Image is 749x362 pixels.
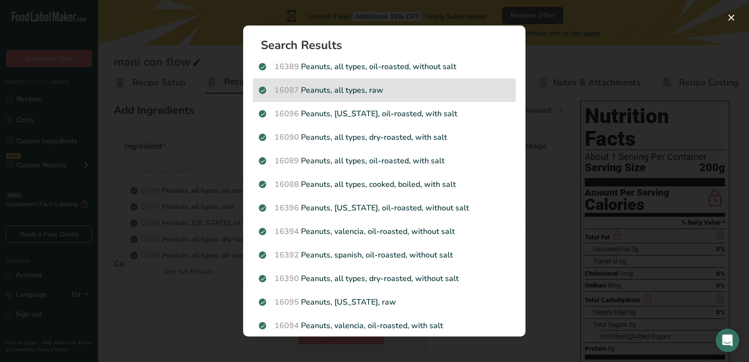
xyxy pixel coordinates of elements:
[275,85,299,96] span: 16087
[275,61,299,72] span: 16389
[259,155,510,167] p: Peanuts, all types, oil-roasted, with salt
[259,273,510,284] p: Peanuts, all types, dry-roasted, without salt
[275,320,299,331] span: 16094
[261,39,516,51] h1: Search Results
[275,250,299,260] span: 16392
[275,273,299,284] span: 16390
[259,320,510,332] p: Peanuts, valencia, oil-roasted, with salt
[259,296,510,308] p: Peanuts, [US_STATE], raw
[259,61,510,73] p: Peanuts, all types, oil-roasted, without salt
[259,179,510,190] p: Peanuts, all types, cooked, boiled, with salt
[259,249,510,261] p: Peanuts, spanish, oil-roasted, without salt
[275,226,299,237] span: 16394
[259,84,510,96] p: Peanuts, all types, raw
[259,108,510,120] p: Peanuts, [US_STATE], oil-roasted, with salt
[275,155,299,166] span: 16089
[275,179,299,190] span: 16088
[259,202,510,214] p: Peanuts, [US_STATE], oil-roasted, without salt
[259,226,510,237] p: Peanuts, valencia, oil-roasted, without salt
[275,132,299,143] span: 16090
[275,108,299,119] span: 16096
[259,131,510,143] p: Peanuts, all types, dry-roasted, with salt
[275,203,299,213] span: 16396
[716,329,739,352] div: Open Intercom Messenger
[275,297,299,308] span: 16095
